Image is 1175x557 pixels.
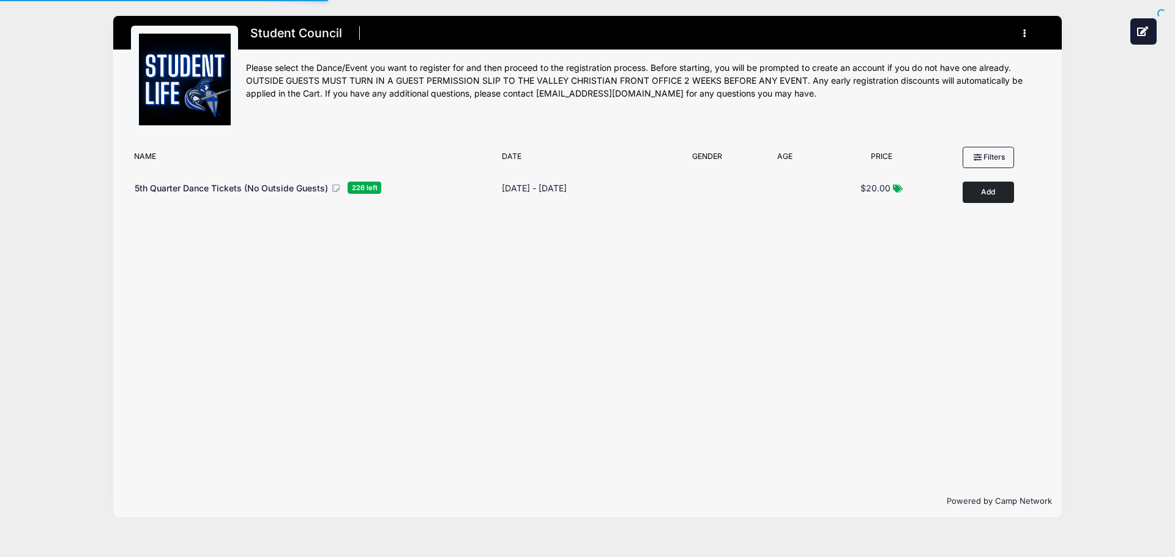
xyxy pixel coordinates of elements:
span: 226 left [348,182,381,193]
span: $20.00 [860,183,890,193]
div: Date [496,151,670,168]
button: Add [963,182,1014,203]
div: Age [744,151,826,168]
div: Name [128,151,495,168]
div: Gender [670,151,744,168]
button: Filters [963,147,1014,168]
h1: Student Council [246,23,346,44]
div: Please select the Dance/Event you want to register for and then proceed to the registration proce... [246,62,1044,100]
div: [DATE] - [DATE] [502,182,567,194]
div: Price [826,151,936,168]
span: 5th Quarter Dance Tickets (No Outside Guests) [135,183,328,193]
img: logo [139,34,231,125]
p: Powered by Camp Network [123,495,1052,507]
